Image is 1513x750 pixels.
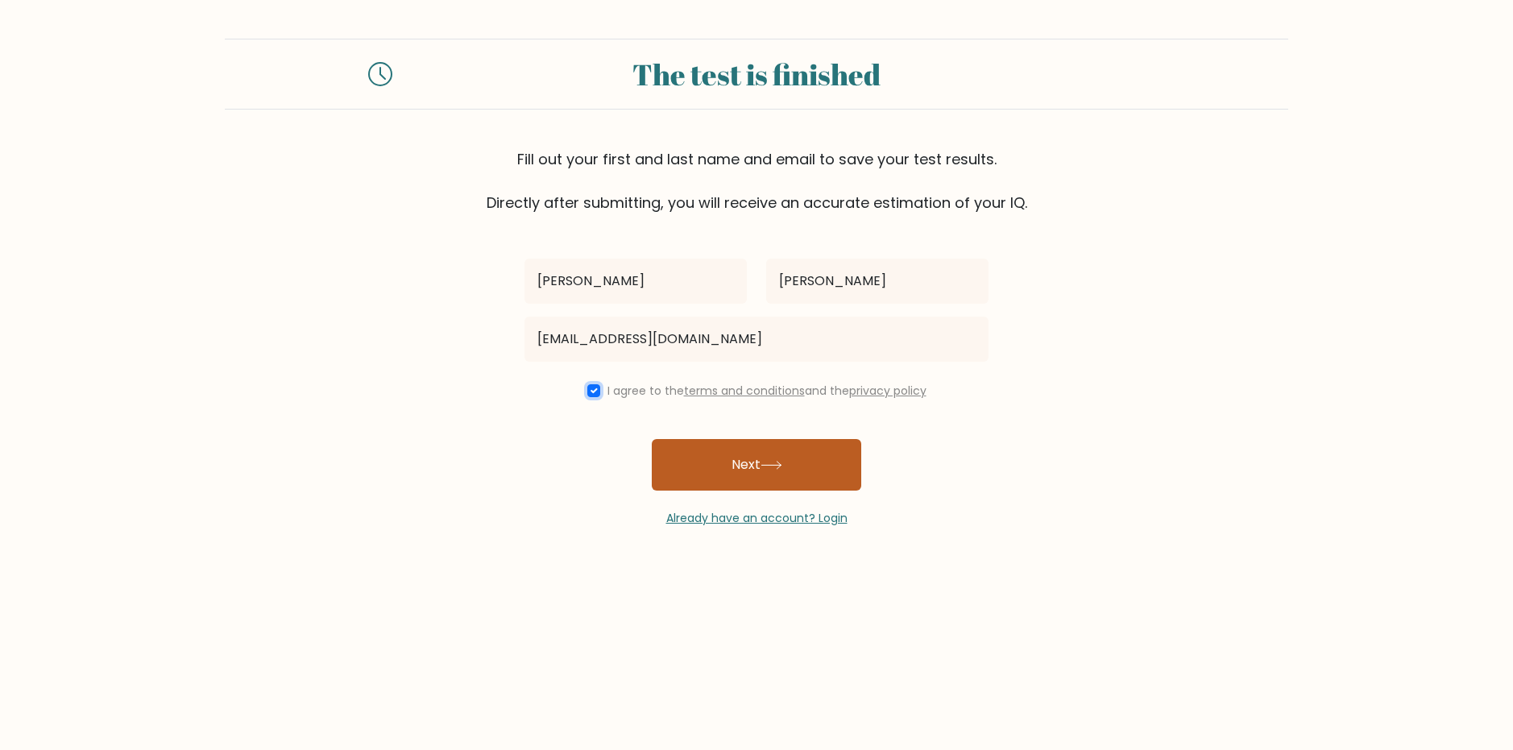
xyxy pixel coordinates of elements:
[225,148,1288,213] div: Fill out your first and last name and email to save your test results. Directly after submitting,...
[666,510,848,526] a: Already have an account? Login
[684,383,805,399] a: terms and conditions
[766,259,989,304] input: Last name
[524,317,989,362] input: Email
[412,52,1101,96] div: The test is finished
[524,259,747,304] input: First name
[652,439,861,491] button: Next
[849,383,926,399] a: privacy policy
[607,383,926,399] label: I agree to the and the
